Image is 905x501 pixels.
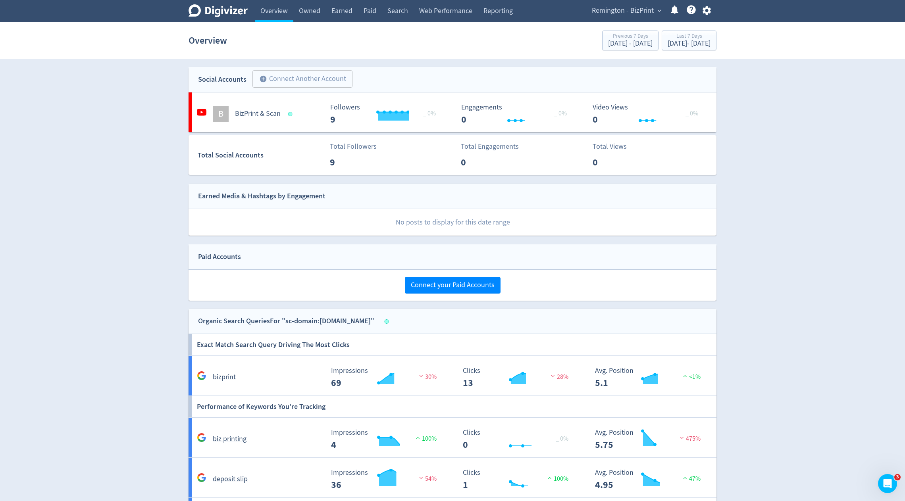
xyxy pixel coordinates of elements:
[593,141,638,152] p: Total Views
[556,435,568,443] span: _ 0%
[608,33,653,40] div: Previous 7 Days
[681,373,701,381] span: <1%
[602,31,659,50] button: Previous 7 Days[DATE] - [DATE]
[668,40,711,47] div: [DATE] - [DATE]
[197,334,350,355] h6: Exact Match Search Query Driving The Most Clicks
[549,373,568,381] span: 28%
[213,474,248,484] h5: deposit slip
[417,373,437,381] span: 30%
[189,458,716,498] a: deposit slip Impressions 36 Impressions 36 54% Clicks 1 Clicks 1 100% Avg. Position 4.95 Avg. Pos...
[589,4,663,17] button: Remington - BizPrint
[459,367,578,388] svg: Clicks 13
[235,109,281,119] h5: BizPrint & Scan
[459,469,578,490] svg: Clicks 1
[417,373,425,379] img: negative-performance.svg
[608,40,653,47] div: [DATE] - [DATE]
[189,28,227,53] h1: Overview
[678,435,686,441] img: negative-performance.svg
[423,109,436,117] span: _ 0%
[414,435,422,441] img: positive-performance.svg
[681,475,689,481] img: positive-performance.svg
[197,473,206,482] svg: Google Analytics
[554,109,567,117] span: _ 0%
[198,190,325,202] div: Earned Media & Hashtags by Engagement
[591,469,710,490] svg: Avg. Position 4.95
[591,367,710,388] svg: Avg. Position 5.1
[662,31,716,50] button: Last 7 Days[DATE]- [DATE]
[405,280,501,290] a: Connect your Paid Accounts
[198,74,246,85] div: Social Accounts
[330,141,377,152] p: Total Followers
[681,475,701,483] span: 47%
[457,104,576,125] svg: Engagements 0
[414,435,437,443] span: 100%
[189,418,716,458] a: biz printing Impressions 4 Impressions 4 100% Clicks 0 Clicks 0 _ 0% Avg. Position 5.75 Avg. Posi...
[668,33,711,40] div: Last 7 Days
[417,475,437,483] span: 54%
[417,475,425,481] img: negative-performance.svg
[327,469,446,490] svg: Impressions 36
[656,7,663,14] span: expand_more
[259,75,267,83] span: add_circle
[288,112,295,116] span: Data last synced: 26 Aug 2025, 1:02am (AEST)
[411,282,495,289] span: Connect your Paid Accounts
[678,435,701,443] span: 475%
[592,4,654,17] span: Remington - BizPrint
[197,396,325,417] h6: Performance of Keywords You're Tracking
[252,70,352,88] button: Connect Another Account
[246,71,352,88] a: Connect Another Account
[330,155,375,169] p: 9
[589,104,708,125] svg: Video Views 0
[213,372,236,382] h5: bizprint
[189,209,716,236] p: No posts to display for this date range
[197,371,206,380] svg: Google Analytics
[685,109,698,117] span: _ 0%
[189,92,716,132] a: BBizPrint & Scan Followers --- _ 0% Followers 9 Engagements 0 Engagements 0 _ 0% Video Views 0 Vi...
[327,429,446,450] svg: Impressions 4
[681,373,689,379] img: positive-performance.svg
[198,315,374,327] div: Organic Search Queries For "sc-domain:[DOMAIN_NAME]"
[593,155,638,169] p: 0
[549,373,557,379] img: negative-performance.svg
[189,356,716,396] a: bizprint Impressions 69 Impressions 69 30% Clicks 13 Clicks 13 28% Avg. Position 5.1 Avg. Positio...
[213,106,229,122] div: B
[405,277,501,294] button: Connect your Paid Accounts
[385,319,391,324] span: Data last synced: 25 Aug 2025, 3:02pm (AEST)
[327,367,446,388] svg: Impressions 69
[213,434,246,444] h5: biz printing
[459,429,578,450] svg: Clicks 0
[591,429,710,450] svg: Avg. Position 5.75
[198,150,324,161] div: Total Social Accounts
[461,155,506,169] p: 0
[546,475,568,483] span: 100%
[197,433,206,442] svg: Google Analytics
[894,474,901,480] span: 3
[461,141,519,152] p: Total Engagements
[546,475,554,481] img: positive-performance.svg
[198,251,241,263] div: Paid Accounts
[326,104,445,125] svg: Followers ---
[878,474,897,493] iframe: Intercom live chat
